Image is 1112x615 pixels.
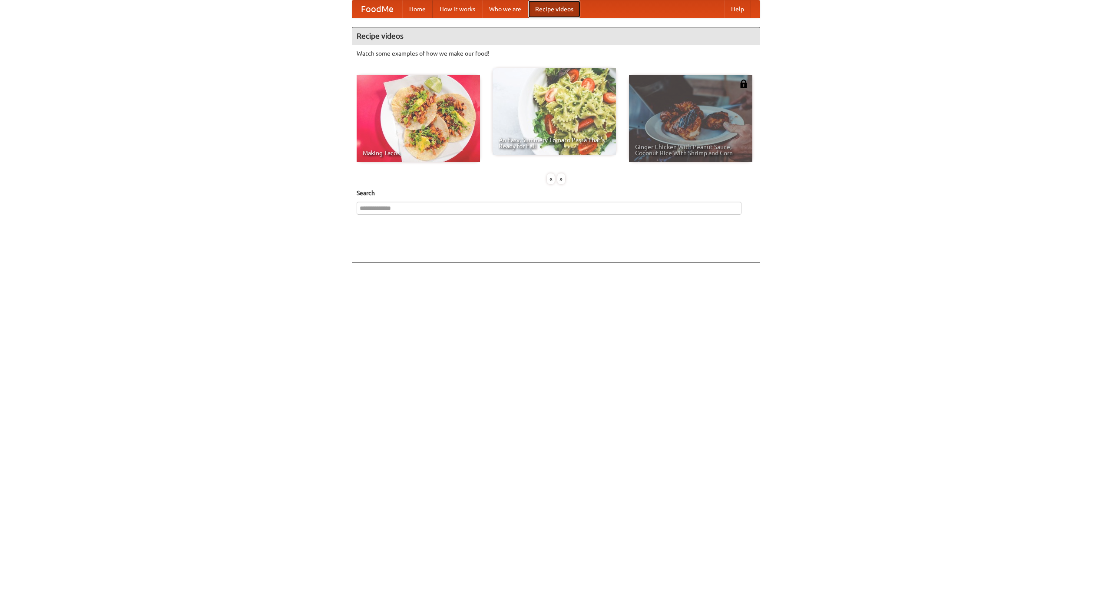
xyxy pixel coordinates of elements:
h5: Search [357,189,755,197]
img: 483408.png [739,80,748,88]
h4: Recipe videos [352,27,760,45]
a: Who we are [482,0,528,18]
a: Recipe videos [528,0,580,18]
a: FoodMe [352,0,402,18]
a: Home [402,0,433,18]
a: Help [724,0,751,18]
div: « [547,173,555,184]
span: An Easy, Summery Tomato Pasta That's Ready for Fall [499,137,610,149]
a: Making Tacos [357,75,480,162]
div: » [557,173,565,184]
a: How it works [433,0,482,18]
p: Watch some examples of how we make our food! [357,49,755,58]
a: An Easy, Summery Tomato Pasta That's Ready for Fall [493,68,616,155]
span: Making Tacos [363,150,474,156]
